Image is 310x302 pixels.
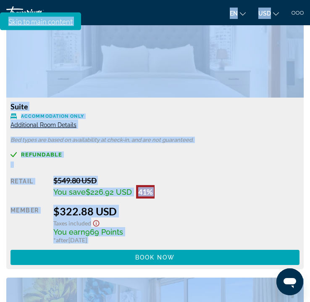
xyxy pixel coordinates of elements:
span: You earn [53,228,85,236]
button: Change currency [258,7,279,19]
span: $226.92 USD [86,188,132,196]
span: Book now [135,254,175,261]
span: Taxes included [53,220,91,227]
p: Bed types are based on availability at check-in, and are not guaranteed. [11,137,299,143]
span: after [56,236,68,244]
span: You save [53,188,86,196]
div: $549.80 USD [53,176,299,185]
div: 41% [136,185,155,199]
span: 969 Points [85,228,123,236]
span: Accommodation Only [21,114,84,119]
a: Travorium [6,6,69,19]
button: Change language [230,7,246,19]
div: * [DATE] [53,236,299,244]
span: USD [258,10,271,17]
div: Member [11,205,47,244]
button: Show Taxes and Fees disclaimer [91,217,101,227]
div: $322.88 USD [53,205,299,217]
span: Refundable [21,152,62,157]
span: Additional Room Details [11,122,76,128]
h3: Suite [11,102,299,111]
a: Refundable [11,151,299,158]
button: Book now [11,250,299,265]
iframe: Button to launch messaging window [276,268,303,295]
span: en [230,10,238,17]
div: Retail [11,176,47,199]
